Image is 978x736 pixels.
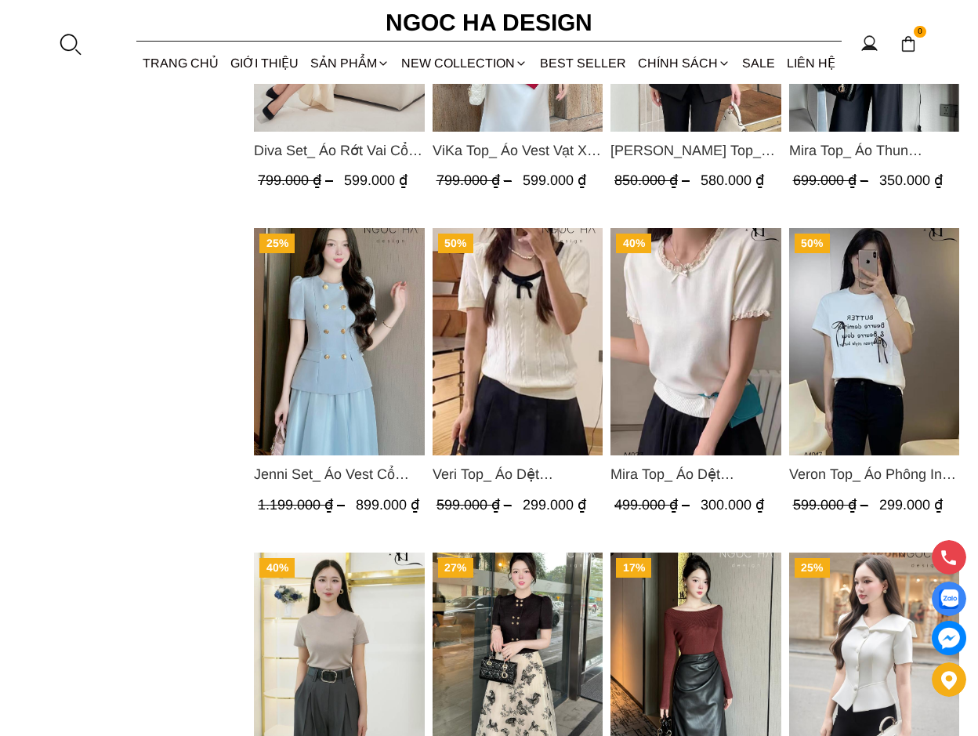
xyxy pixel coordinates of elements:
[136,42,224,84] a: TRANG CHỦ
[610,228,781,455] img: Mira Top_ Áo Dệt Kim Mix Bèo Cổ Và Tay A1023
[610,228,781,455] a: Product image - Mira Top_ Áo Dệt Kim Mix Bèo Cổ Và Tay A1023
[789,463,960,485] span: Veron Top_ Áo Phông In Chữ Đính Nơ A1017
[789,228,960,455] a: Product image - Veron Top_ Áo Phông In Chữ Đính Nơ A1017
[939,589,958,609] img: Display image
[737,42,781,84] a: SALE
[254,463,425,485] a: Link to Jenni Set_ Áo Vest Cổ Tròn Đính Cúc, Chân Váy Tơ Màu Xanh A1051+CV132
[433,228,603,455] a: Product image - Veri Top_ Áo Dệt Kim Viền Cổ Đính Nơ A1019
[701,172,764,188] span: 580.000 ₫
[433,463,603,485] a: Link to Veri Top_ Áo Dệt Kim Viền Cổ Đính Nơ A1019
[781,42,842,84] a: LIÊN HỆ
[614,497,694,513] span: 499.000 ₫
[932,582,966,616] a: Display image
[433,140,603,161] span: ViKa Top_ Áo Vest Vạt Xếp Chéo màu Đỏ A1053
[793,497,872,513] span: 599.000 ₫
[610,140,781,161] a: Link to Jenny Top_ Áo Mix Tơ Thân Bổ Mảnh Vạt Chéo Màu Đen A1057
[254,228,425,455] a: Product image - Jenni Set_ Áo Vest Cổ Tròn Đính Cúc, Chân Váy Tơ Màu Xanh A1051+CV132
[344,172,407,188] span: 599.000 ₫
[701,497,764,513] span: 300.000 ₫
[793,172,872,188] span: 699.000 ₫
[610,140,781,161] span: [PERSON_NAME] Top_ Áo Mix Tơ Thân [PERSON_NAME] Vạt [PERSON_NAME] Đen A1057
[523,497,586,513] span: 299.000 ₫
[932,621,966,655] a: messenger
[610,463,781,485] span: Mira Top_ Áo Dệt [PERSON_NAME] Mix Bèo Cổ Và Tay A1023
[879,497,943,513] span: 299.000 ₫
[879,172,943,188] span: 350.000 ₫
[789,140,960,161] span: Mira Top_ Áo Thun [PERSON_NAME] Cổ A1048
[305,42,396,84] div: SẢN PHẨM
[224,42,304,84] a: GIỚI THIỆU
[254,140,425,161] span: Diva Set_ Áo Rớt Vai Cổ V, Chân Váy Lụa Đuôi Cá A1078+CV134
[614,172,694,188] span: 850.000 ₫
[789,228,960,455] img: Veron Top_ Áo Phông In Chữ Đính Nơ A1017
[433,463,603,485] span: Veri Top_ Áo Dệt [PERSON_NAME] Cổ Đính Nơ A1019
[610,463,781,485] a: Link to Mira Top_ Áo Dệt Kim Mix Bèo Cổ Và Tay A1023
[436,172,516,188] span: 799.000 ₫
[433,140,603,161] a: Link to ViKa Top_ Áo Vest Vạt Xếp Chéo màu Đỏ A1053
[371,4,607,42] a: Ngoc Ha Design
[433,228,603,455] img: Veri Top_ Áo Dệt Kim Viền Cổ Đính Nơ A1019
[356,497,419,513] span: 899.000 ₫
[258,497,349,513] span: 1.199.000 ₫
[258,172,337,188] span: 799.000 ₫
[254,228,425,455] img: Jenni Set_ Áo Vest Cổ Tròn Đính Cúc, Chân Váy Tơ Màu Xanh A1051+CV132
[789,140,960,161] a: Link to Mira Top_ Áo Thun Nhún Lệch Cổ A1048
[900,35,917,53] img: img-CART-ICON-ksit0nf1
[534,42,632,84] a: BEST SELLER
[436,497,516,513] span: 599.000 ₫
[396,42,534,84] a: NEW COLLECTION
[632,42,736,84] div: Chính sách
[254,140,425,161] a: Link to Diva Set_ Áo Rớt Vai Cổ V, Chân Váy Lụa Đuôi Cá A1078+CV134
[914,26,926,38] span: 0
[523,172,586,188] span: 599.000 ₫
[789,463,960,485] a: Link to Veron Top_ Áo Phông In Chữ Đính Nơ A1017
[254,463,425,485] span: Jenni Set_ Áo Vest Cổ Tròn Đính Cúc, Chân Váy Tơ Màu Xanh A1051+CV132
